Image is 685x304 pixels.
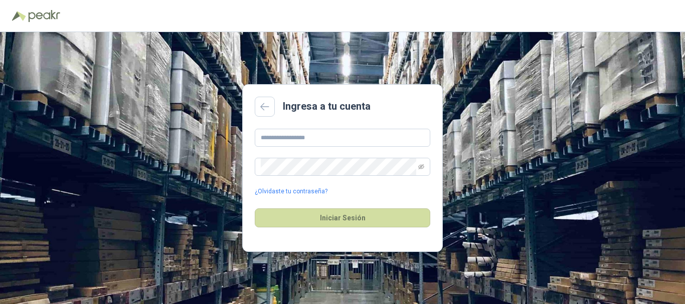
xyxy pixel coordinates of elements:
h2: Ingresa a tu cuenta [283,99,371,114]
img: Logo [12,11,26,21]
button: Iniciar Sesión [255,208,430,227]
a: ¿Olvidaste tu contraseña? [255,187,327,196]
span: eye-invisible [418,164,424,170]
img: Peakr [28,10,60,22]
